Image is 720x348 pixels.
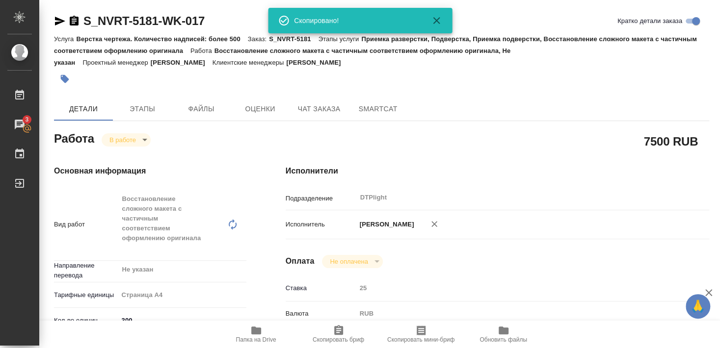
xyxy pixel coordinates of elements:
[19,115,34,124] span: 3
[178,103,225,115] span: Файлы
[294,16,417,25] div: Скопировано!
[54,35,76,43] p: Услуга
[480,336,527,343] span: Обновить файлы
[213,59,287,66] p: Клиентские менеджеры
[54,68,76,90] button: Добавить тэг
[2,112,37,137] a: 3
[462,321,545,348] button: Обновить файлы
[644,133,698,149] h2: 7500 RUB
[237,103,284,115] span: Оценки
[387,336,454,343] span: Скопировать мини-бриф
[313,336,364,343] span: Скопировать бриф
[151,59,213,66] p: [PERSON_NAME]
[686,294,710,319] button: 🙏
[356,220,414,229] p: [PERSON_NAME]
[269,35,318,43] p: S_NVRT-5181
[286,59,348,66] p: [PERSON_NAME]
[118,313,246,327] input: ✎ Введи что-нибудь
[297,321,380,348] button: Скопировать бриф
[54,290,118,300] p: Тарифные единицы
[54,165,246,177] h4: Основная информация
[690,296,706,317] span: 🙏
[54,129,94,147] h2: Работа
[327,257,371,266] button: Не оплачена
[286,220,356,229] p: Исполнитель
[68,15,80,27] button: Скопировать ссылку
[190,47,214,54] p: Работа
[54,261,118,280] p: Направление перевода
[286,165,709,177] h4: Исполнители
[356,281,674,295] input: Пустое поле
[356,305,674,322] div: RUB
[286,194,356,203] p: Подразделение
[54,220,118,229] p: Вид работ
[424,213,445,235] button: Удалить исполнителя
[118,287,246,303] div: Страница А4
[54,47,510,66] p: Восстановление сложного макета с частичным соответствием оформлению оригинала, Не указан
[54,316,118,325] p: Кол-во единиц
[380,321,462,348] button: Скопировать мини-бриф
[236,336,276,343] span: Папка на Drive
[102,133,151,147] div: В работе
[82,59,150,66] p: Проектный менеджер
[215,321,297,348] button: Папка на Drive
[617,16,682,26] span: Кратко детали заказа
[286,283,356,293] p: Ставка
[286,309,356,319] p: Валюта
[54,15,66,27] button: Скопировать ссылку для ЯМессенджера
[107,136,139,144] button: В работе
[286,255,315,267] h4: Оплата
[319,35,362,43] p: Этапы услуги
[322,255,382,268] div: В работе
[295,103,343,115] span: Чат заказа
[54,35,697,54] p: Приемка разверстки, Подверстка, Приемка подверстки, Восстановление сложного макета с частичным со...
[76,35,247,43] p: Верстка чертежа. Количество надписей: более 500
[119,103,166,115] span: Этапы
[354,103,401,115] span: SmartCat
[248,35,269,43] p: Заказ:
[60,103,107,115] span: Детали
[83,14,205,27] a: S_NVRT-5181-WK-017
[425,15,448,26] button: Закрыть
